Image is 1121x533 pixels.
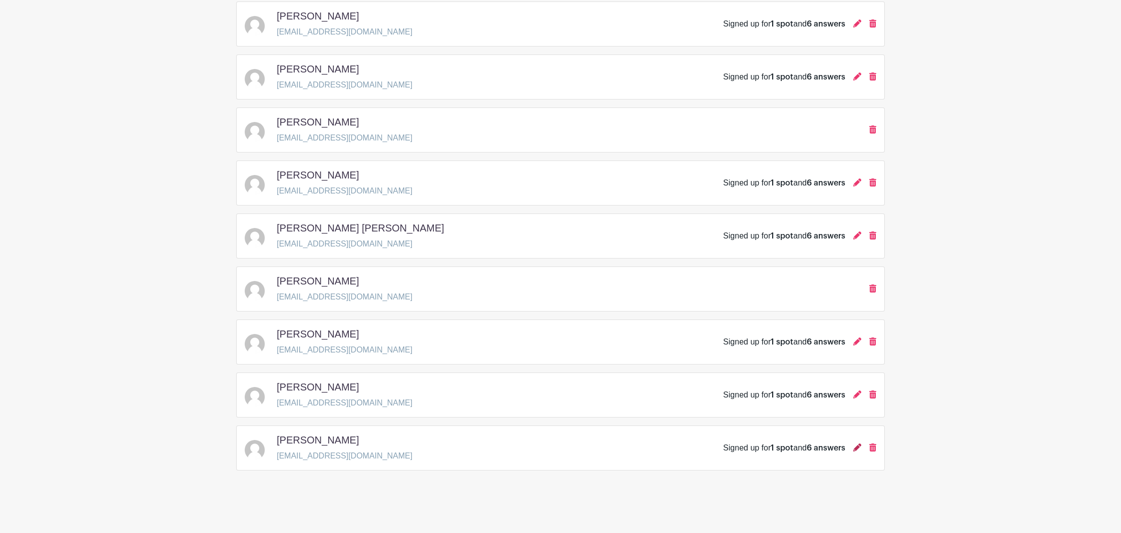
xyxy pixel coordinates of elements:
[245,440,265,460] img: default-ce2991bfa6775e67f084385cd625a349d9dcbb7a52a09fb2fda1e96e2d18dcdb.png
[723,442,845,454] div: Signed up for and
[277,238,452,250] p: [EMAIL_ADDRESS][DOMAIN_NAME]
[723,71,845,83] div: Signed up for and
[807,20,845,28] span: 6 answers
[245,16,265,36] img: default-ce2991bfa6775e67f084385cd625a349d9dcbb7a52a09fb2fda1e96e2d18dcdb.png
[277,397,412,409] p: [EMAIL_ADDRESS][DOMAIN_NAME]
[277,381,359,393] h5: [PERSON_NAME]
[807,232,845,240] span: 6 answers
[771,73,793,81] span: 1 spot
[723,177,845,189] div: Signed up for and
[277,132,412,144] p: [EMAIL_ADDRESS][DOMAIN_NAME]
[771,179,793,187] span: 1 spot
[723,336,845,348] div: Signed up for and
[807,338,845,346] span: 6 answers
[277,79,412,91] p: [EMAIL_ADDRESS][DOMAIN_NAME]
[277,291,412,303] p: [EMAIL_ADDRESS][DOMAIN_NAME]
[277,344,412,356] p: [EMAIL_ADDRESS][DOMAIN_NAME]
[245,334,265,354] img: default-ce2991bfa6775e67f084385cd625a349d9dcbb7a52a09fb2fda1e96e2d18dcdb.png
[771,444,793,452] span: 1 spot
[245,228,265,248] img: default-ce2991bfa6775e67f084385cd625a349d9dcbb7a52a09fb2fda1e96e2d18dcdb.png
[245,281,265,301] img: default-ce2991bfa6775e67f084385cd625a349d9dcbb7a52a09fb2fda1e96e2d18dcdb.png
[771,20,793,28] span: 1 spot
[277,275,359,287] h5: [PERSON_NAME]
[807,73,845,81] span: 6 answers
[277,185,412,197] p: [EMAIL_ADDRESS][DOMAIN_NAME]
[277,63,359,75] h5: [PERSON_NAME]
[277,434,359,446] h5: [PERSON_NAME]
[771,232,793,240] span: 1 spot
[245,122,265,142] img: default-ce2991bfa6775e67f084385cd625a349d9dcbb7a52a09fb2fda1e96e2d18dcdb.png
[277,222,444,234] h5: [PERSON_NAME] [PERSON_NAME]
[277,169,359,181] h5: [PERSON_NAME]
[723,18,845,30] div: Signed up for and
[245,175,265,195] img: default-ce2991bfa6775e67f084385cd625a349d9dcbb7a52a09fb2fda1e96e2d18dcdb.png
[723,230,845,242] div: Signed up for and
[771,338,793,346] span: 1 spot
[277,450,412,462] p: [EMAIL_ADDRESS][DOMAIN_NAME]
[277,328,359,340] h5: [PERSON_NAME]
[245,387,265,407] img: default-ce2991bfa6775e67f084385cd625a349d9dcbb7a52a09fb2fda1e96e2d18dcdb.png
[807,444,845,452] span: 6 answers
[277,26,412,38] p: [EMAIL_ADDRESS][DOMAIN_NAME]
[771,391,793,399] span: 1 spot
[277,10,359,22] h5: [PERSON_NAME]
[807,179,845,187] span: 6 answers
[245,69,265,89] img: default-ce2991bfa6775e67f084385cd625a349d9dcbb7a52a09fb2fda1e96e2d18dcdb.png
[277,116,359,128] h5: [PERSON_NAME]
[723,389,845,401] div: Signed up for and
[807,391,845,399] span: 6 answers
